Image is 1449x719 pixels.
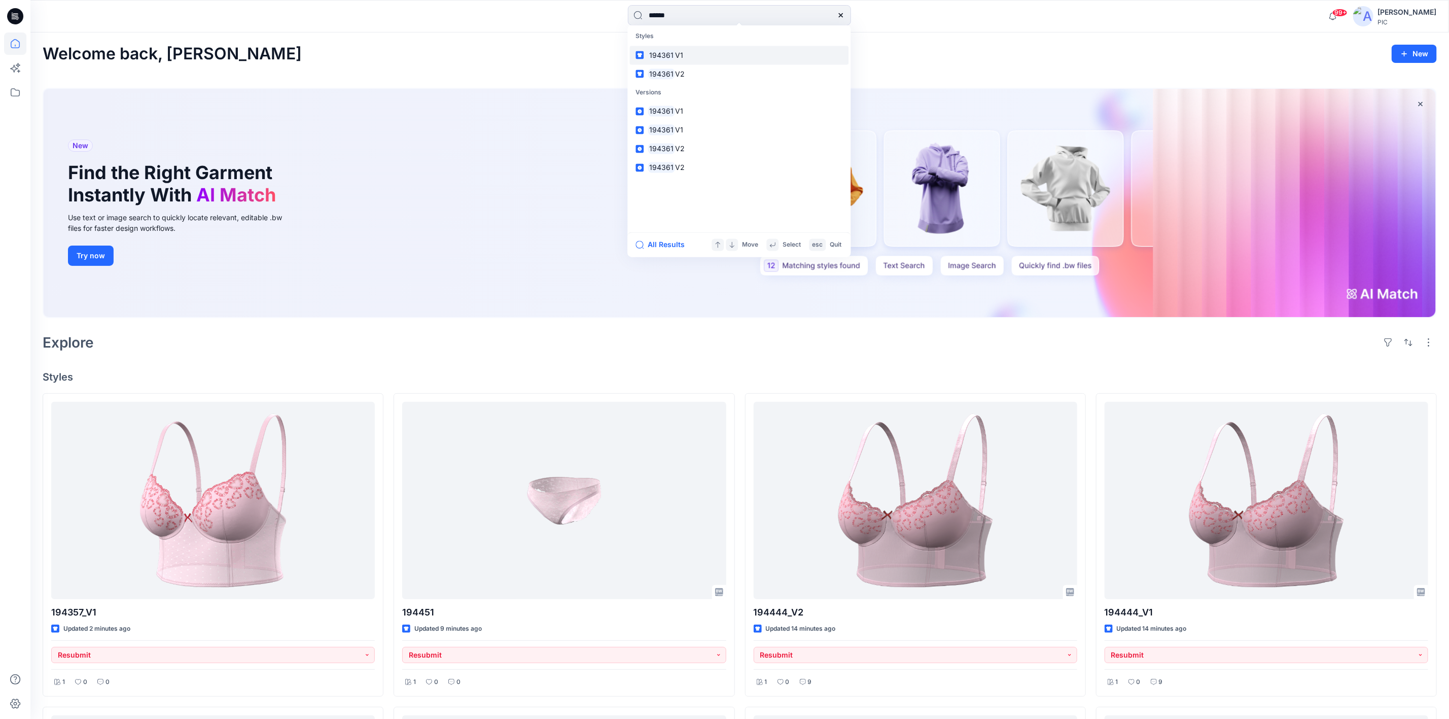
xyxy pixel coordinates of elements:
[630,83,849,102] p: Versions
[630,121,849,140] a: 194361V1
[830,239,842,250] p: Quit
[414,624,482,634] p: Updated 9 minutes ago
[648,106,676,117] mark: 194361
[434,677,438,688] p: 0
[754,605,1077,620] p: 194444_V2
[636,239,692,251] button: All Results
[675,163,685,172] span: V2
[1332,9,1348,17] span: 99+
[630,46,849,64] a: 194361V1
[1392,45,1437,63] button: New
[648,68,676,80] mark: 194361
[1137,677,1141,688] p: 0
[675,107,683,116] span: V1
[1116,677,1118,688] p: 1
[808,677,812,688] p: 9
[1159,677,1163,688] p: 9
[73,140,88,152] span: New
[51,402,375,599] a: 194357_V1
[63,624,130,634] p: Updated 2 minutes ago
[83,677,87,688] p: 0
[43,334,94,351] h2: Explore
[630,158,849,177] a: 194361V2
[68,246,114,266] button: Try now
[456,677,461,688] p: 0
[43,45,302,63] h2: Welcome back, [PERSON_NAME]
[765,677,767,688] p: 1
[1353,6,1373,26] img: avatar
[766,624,836,634] p: Updated 14 minutes ago
[43,371,1437,383] h4: Styles
[675,126,683,134] span: V1
[648,143,676,155] mark: 194361
[51,605,375,620] p: 194357_V1
[402,402,726,599] a: 194451
[105,677,110,688] p: 0
[754,402,1077,599] a: 194444_V2
[786,677,790,688] p: 0
[402,605,726,620] p: 194451
[648,162,676,174] mark: 194361
[630,64,849,83] a: 194361V2
[62,677,65,688] p: 1
[630,27,849,46] p: Styles
[630,102,849,121] a: 194361V1
[1117,624,1187,634] p: Updated 14 minutes ago
[648,124,676,136] mark: 194361
[675,70,685,78] span: V2
[630,140,849,158] a: 194361V2
[812,239,823,250] p: esc
[1377,6,1436,18] div: [PERSON_NAME]
[648,49,676,61] mark: 194361
[675,51,683,59] span: V1
[1105,402,1428,599] a: 194444_V1
[196,184,276,206] span: AI Match
[68,212,296,233] div: Use text or image search to quickly locate relevant, editable .bw files for faster design workflows.
[675,145,685,153] span: V2
[413,677,416,688] p: 1
[783,239,801,250] p: Select
[743,239,759,250] p: Move
[1377,18,1436,26] div: PIC
[68,162,281,206] h1: Find the Right Garment Instantly With
[1105,605,1428,620] p: 194444_V1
